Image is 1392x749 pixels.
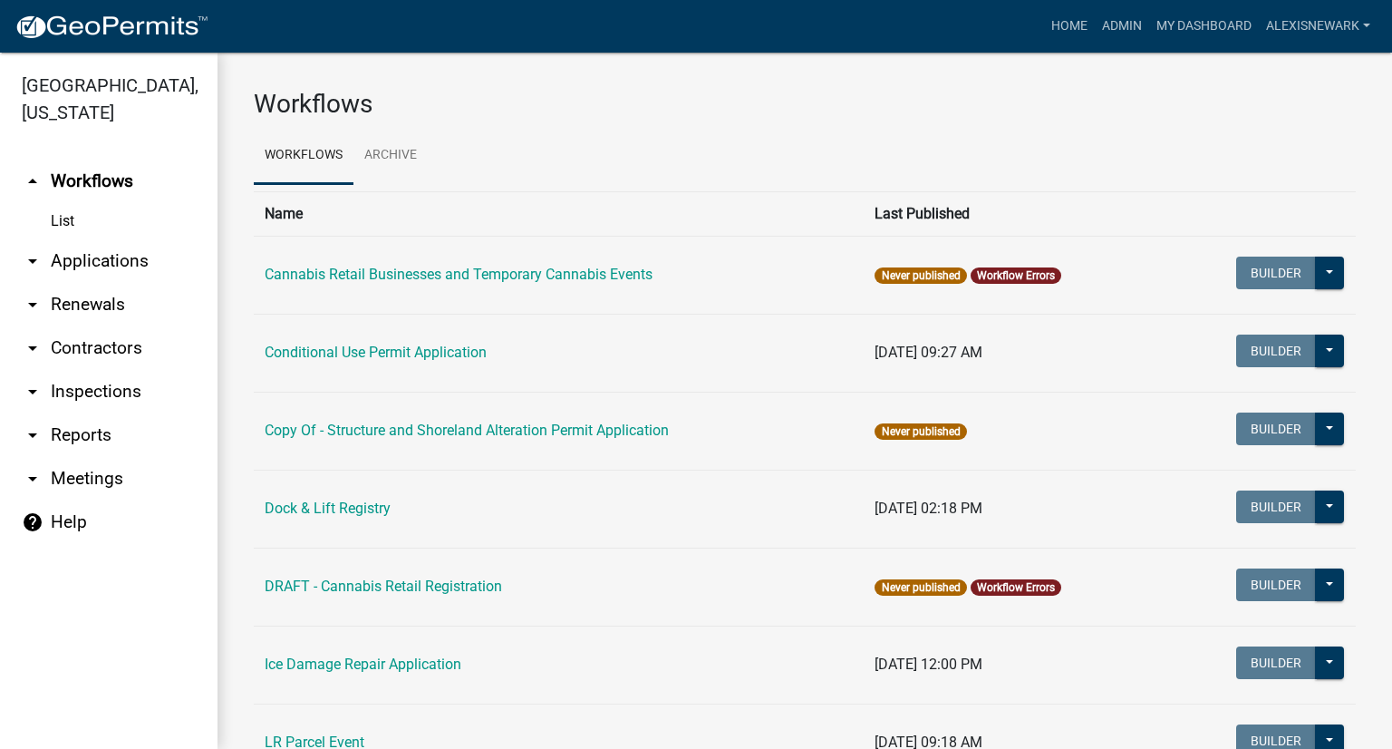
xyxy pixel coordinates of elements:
i: arrow_drop_down [22,250,43,272]
i: help [22,511,43,533]
i: arrow_drop_down [22,468,43,490]
i: arrow_drop_down [22,381,43,403]
button: Builder [1236,491,1316,523]
span: Never published [875,423,966,440]
th: Name [254,191,864,236]
a: Copy Of - Structure and Shoreland Alteration Permit Application [265,422,669,439]
h3: Workflows [254,89,1356,120]
i: arrow_drop_down [22,337,43,359]
span: Never published [875,579,966,596]
i: arrow_drop_up [22,170,43,192]
button: Builder [1236,413,1316,445]
a: DRAFT - Cannabis Retail Registration [265,578,502,595]
a: Home [1044,9,1095,44]
a: Admin [1095,9,1149,44]
a: Conditional Use Permit Application [265,344,487,361]
span: [DATE] 12:00 PM [875,656,982,673]
a: My Dashboard [1149,9,1259,44]
button: Builder [1236,335,1316,367]
i: arrow_drop_down [22,294,43,316]
span: [DATE] 02:18 PM [875,500,982,517]
a: Workflow Errors [977,581,1055,594]
th: Last Published [864,191,1174,236]
a: Ice Damage Repair Application [265,656,461,673]
a: alexisnewark [1259,9,1377,44]
span: [DATE] 09:27 AM [875,344,982,361]
a: Workflow Errors [977,269,1055,282]
i: arrow_drop_down [22,424,43,446]
button: Builder [1236,569,1316,601]
button: Builder [1236,257,1316,289]
a: Workflows [254,127,353,185]
a: Dock & Lift Registry [265,500,391,517]
a: Cannabis Retail Businesses and Temporary Cannabis Events [265,266,652,283]
span: Never published [875,267,966,284]
a: Archive [353,127,428,185]
button: Builder [1236,647,1316,679]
